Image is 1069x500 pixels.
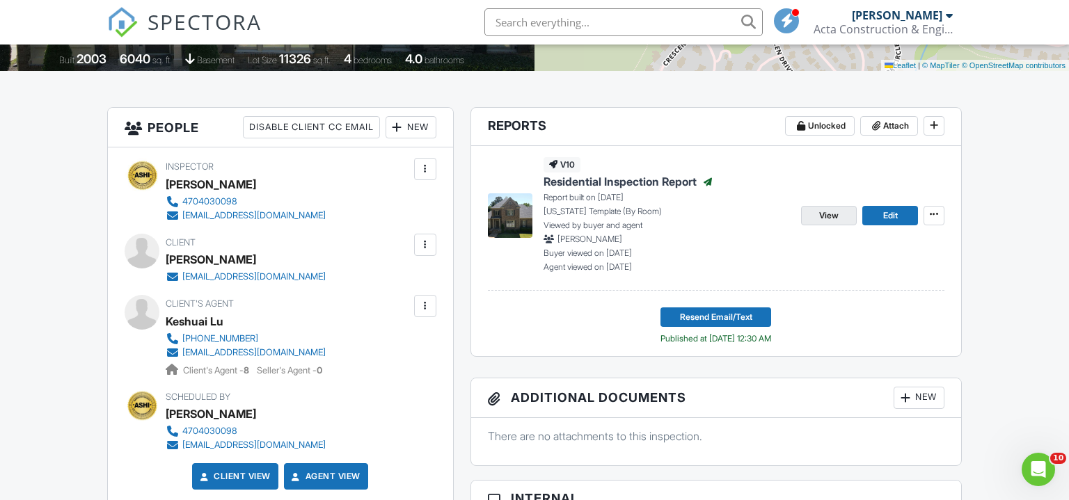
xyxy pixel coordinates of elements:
[108,108,453,147] h3: People
[894,387,944,409] div: New
[885,61,916,70] a: Leaflet
[354,55,392,65] span: bedrooms
[182,439,326,451] div: [EMAIL_ADDRESS][DOMAIN_NAME]
[182,196,237,207] div: 4704030098
[152,55,172,65] span: sq. ft.
[166,249,256,270] div: [PERSON_NAME]
[182,333,258,344] div: [PHONE_NUMBER]
[120,51,150,66] div: 6040
[962,61,1066,70] a: © OpenStreetMap contributors
[243,116,380,138] div: Disable Client CC Email
[166,346,326,360] a: [EMAIL_ADDRESS][DOMAIN_NAME]
[471,378,962,418] h3: Additional Documents
[107,19,262,48] a: SPECTORA
[148,7,262,36] span: SPECTORA
[166,424,326,438] a: 4704030098
[166,392,230,402] span: Scheduled By
[77,51,106,66] div: 2003
[166,311,223,332] a: Keshuai Lu
[166,270,326,284] a: [EMAIL_ADDRESS][DOMAIN_NAME]
[182,210,326,221] div: [EMAIL_ADDRESS][DOMAIN_NAME]
[317,365,322,376] strong: 0
[852,8,942,22] div: [PERSON_NAME]
[166,332,326,346] a: [PHONE_NUMBER]
[344,51,351,66] div: 4
[182,271,326,282] div: [EMAIL_ADDRESS][DOMAIN_NAME]
[59,55,74,65] span: Built
[488,428,945,444] p: There are no attachments to this inspection.
[182,426,237,437] div: 4704030098
[166,161,214,172] span: Inspector
[166,237,196,248] span: Client
[248,55,277,65] span: Lot Size
[1050,453,1066,464] span: 10
[244,365,249,376] strong: 8
[279,51,311,66] div: 11326
[425,55,464,65] span: bathrooms
[166,195,326,209] a: 4704030098
[405,51,422,66] div: 4.0
[197,469,271,483] a: Client View
[166,174,256,195] div: [PERSON_NAME]
[313,55,331,65] span: sq.ft.
[386,116,436,138] div: New
[918,61,920,70] span: |
[182,347,326,358] div: [EMAIL_ADDRESS][DOMAIN_NAME]
[197,55,235,65] span: basement
[166,438,326,452] a: [EMAIL_ADDRESS][DOMAIN_NAME]
[814,22,953,36] div: Acta Construction & Engineering, LLC
[257,365,322,376] span: Seller's Agent -
[166,403,256,424] div: [PERSON_NAME]
[1022,453,1055,486] iframe: Intercom live chat
[484,8,763,36] input: Search everything...
[107,7,138,38] img: The Best Home Inspection Software - Spectora
[289,469,361,483] a: Agent View
[183,365,251,376] span: Client's Agent -
[166,209,326,223] a: [EMAIL_ADDRESS][DOMAIN_NAME]
[922,61,960,70] a: © MapTiler
[166,298,234,309] span: Client's Agent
